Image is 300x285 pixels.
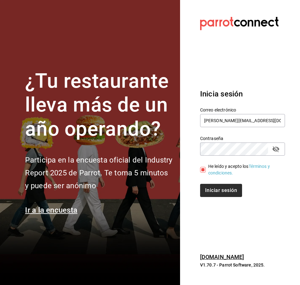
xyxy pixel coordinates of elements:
button: passwordField [271,144,281,154]
h1: ¿Tu restaurante lleva más de un año operando? [25,69,172,141]
p: V1.70.7 - Parrot Software, 2025. [200,262,285,268]
button: Iniciar sesión [200,184,242,197]
h2: Participa en la encuesta oficial del Industry Report 2025 de Parrot. Te toma 5 minutos y puede se... [25,154,172,192]
input: Ingresa tu correo electrónico [200,114,285,127]
h3: Inicia sesión [200,88,285,100]
label: Contraseña [200,136,285,140]
label: Correo electrónico [200,107,285,112]
a: Términos y condiciones. [208,164,270,175]
a: Ir a la encuesta [25,206,77,215]
div: He leído y acepto los [208,163,280,176]
a: [DOMAIN_NAME] [200,254,244,260]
